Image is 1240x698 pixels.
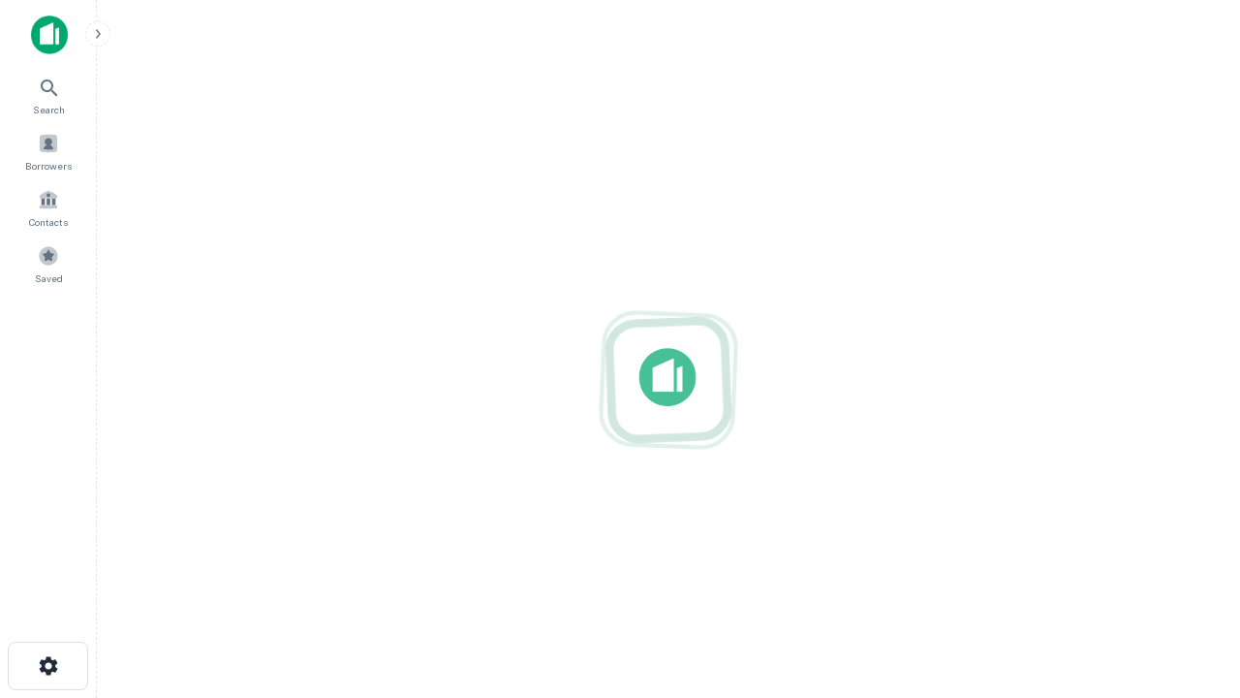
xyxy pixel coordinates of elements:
a: Borrowers [6,125,91,177]
span: Search [33,102,65,117]
a: Contacts [6,181,91,234]
img: capitalize-icon.png [31,16,68,54]
iframe: Chat Widget [1143,543,1240,636]
a: Saved [6,238,91,290]
span: Contacts [29,214,68,230]
span: Saved [35,270,63,286]
a: Search [6,69,91,121]
span: Borrowers [25,158,72,174]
